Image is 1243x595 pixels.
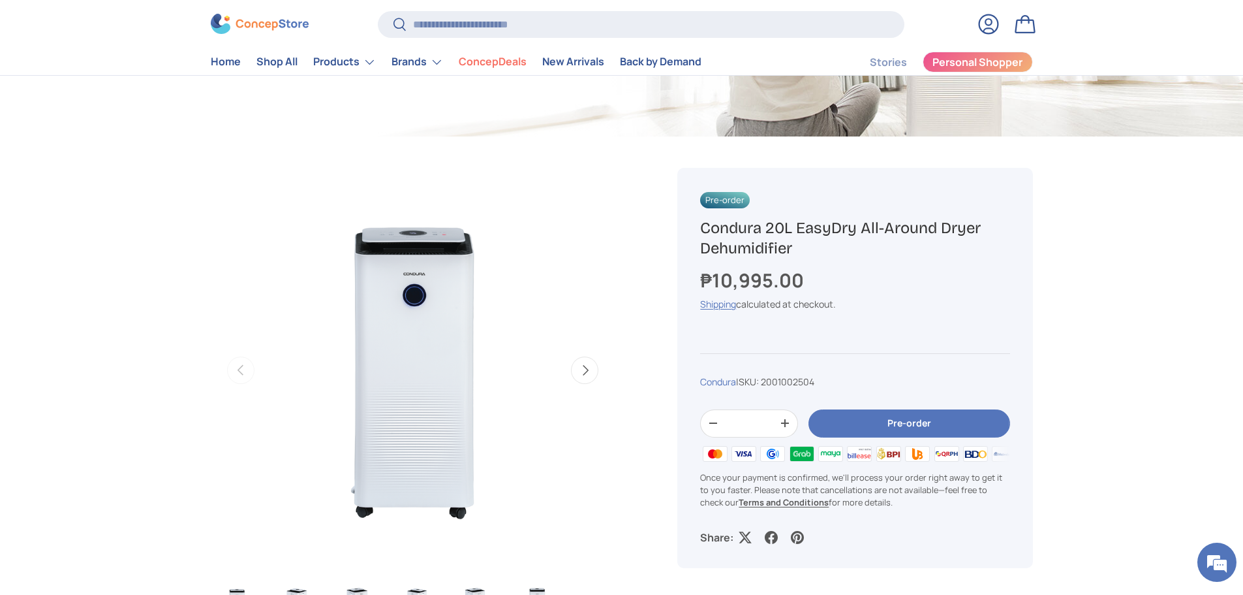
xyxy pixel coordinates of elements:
[808,410,1009,438] button: Pre-order
[923,52,1033,72] a: Personal Shopper
[256,50,298,75] a: Shop All
[838,49,1033,75] nav: Secondary
[211,50,241,75] a: Home
[211,49,701,75] nav: Primary
[739,496,829,508] a: Terms and Conditions
[700,376,736,388] a: Condura
[961,444,990,464] img: bdo
[76,165,180,297] span: We're online!
[700,218,1009,259] h1: Condura 20L EasyDry All-Around Dryer Dehumidifier
[700,192,750,208] span: Pre-order
[700,298,736,310] a: Shipping
[739,376,759,388] span: SKU:
[903,444,932,464] img: ubp
[7,357,249,402] textarea: Type your message and hit 'Enter'
[214,7,245,38] div: Minimize live chat window
[384,49,451,75] summary: Brands
[620,50,701,75] a: Back by Demand
[459,50,527,75] a: ConcepDeals
[787,444,816,464] img: grabpay
[700,267,807,293] strong: ₱10,995.00
[700,530,733,545] p: Share:
[729,444,758,464] img: visa
[845,444,874,464] img: billease
[990,444,1019,464] img: metrobank
[736,376,814,388] span: |
[874,444,903,464] img: bpi
[932,57,1022,68] span: Personal Shopper
[700,444,729,464] img: master
[700,297,1009,311] div: calculated at checkout.
[700,472,1009,509] p: Once your payment is confirmed, we'll process your order right away to get it to you faster. Plea...
[870,50,907,75] a: Stories
[305,49,384,75] summary: Products
[816,444,845,464] img: maya
[932,444,960,464] img: qrph
[68,73,219,90] div: Chat with us now
[211,14,309,35] img: ConcepStore
[761,376,814,388] span: 2001002504
[758,444,787,464] img: gcash
[542,50,604,75] a: New Arrivals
